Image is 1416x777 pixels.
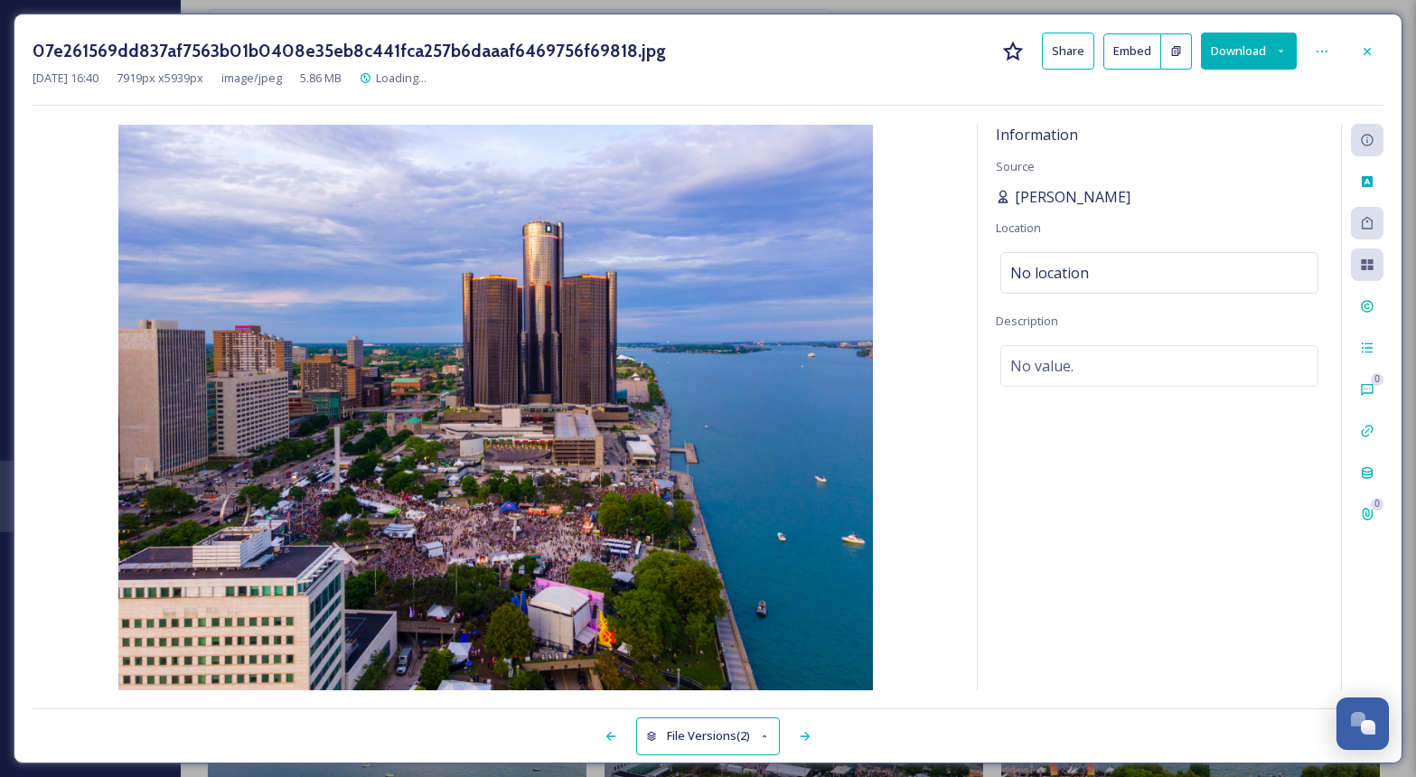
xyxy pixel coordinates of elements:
button: Share [1042,33,1094,70]
button: Open Chat [1336,697,1389,750]
button: Embed [1103,33,1161,70]
span: Description [996,313,1058,329]
span: Location [996,220,1041,236]
span: Loading... [376,70,427,86]
span: 5.86 MB [300,70,342,87]
span: Information [996,125,1078,145]
div: 0 [1371,498,1383,510]
span: No location [1010,262,1089,284]
span: Source [996,158,1035,174]
div: 0 [1371,373,1383,386]
button: Download [1201,33,1297,70]
span: [DATE] 16:40 [33,70,98,87]
img: 07e261569dd837af7563b01b0408e35eb8c441fca257b6daaaf6469756f69818.jpg [33,125,959,690]
span: [PERSON_NAME] [1015,186,1130,208]
span: 7919 px x 5939 px [117,70,203,87]
span: No value. [1010,355,1074,377]
h3: 07e261569dd837af7563b01b0408e35eb8c441fca257b6daaaf6469756f69818.jpg [33,38,666,64]
button: File Versions(2) [636,717,781,754]
span: image/jpeg [221,70,282,87]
